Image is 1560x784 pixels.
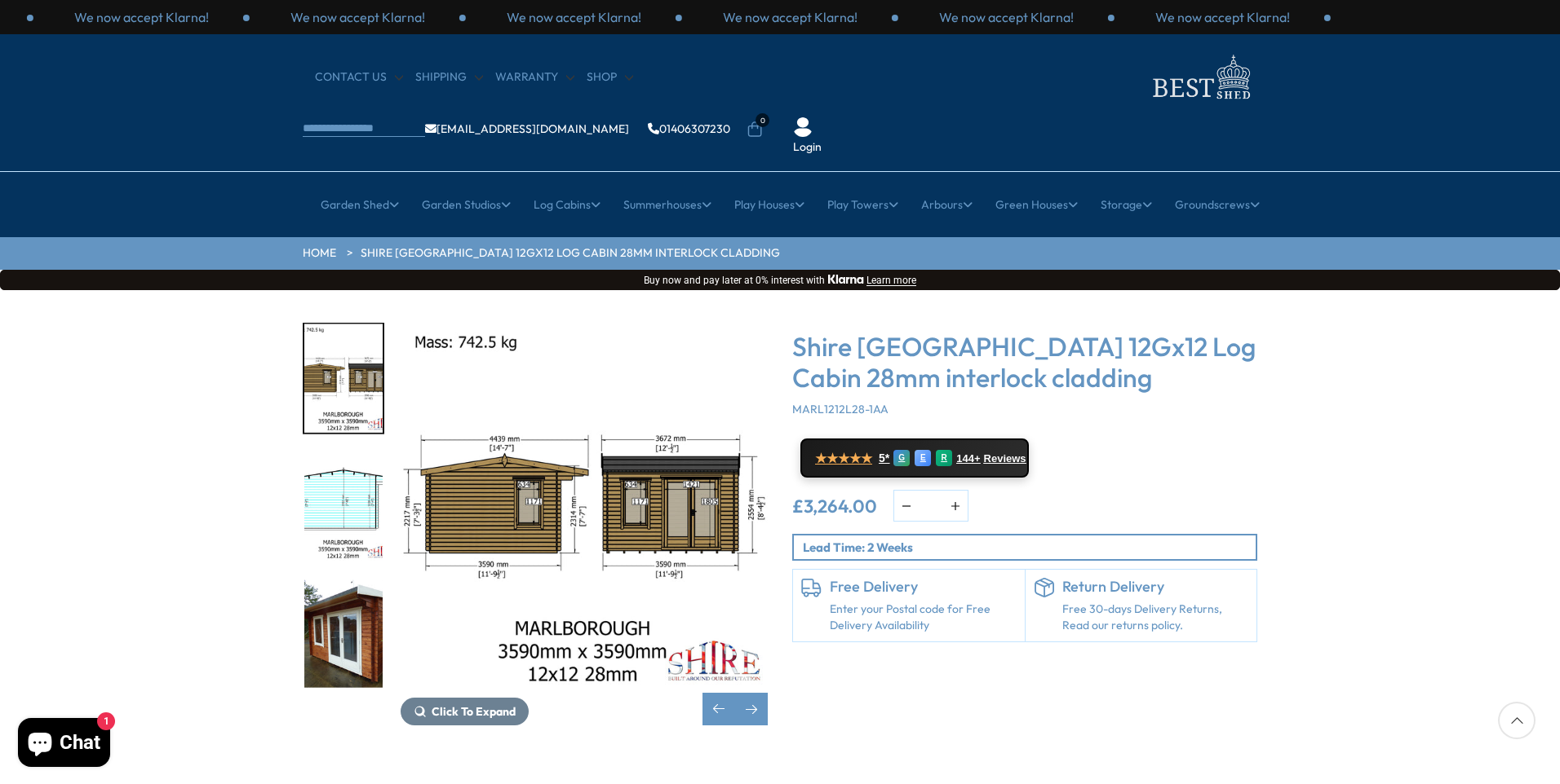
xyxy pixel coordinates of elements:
[956,452,980,465] span: 144+
[304,324,383,433] img: 12x12MarlboroughOPTELEVATIONSMMFT28mmTEMP_a041115d-193e-4c00-ba7d-347e4517689d_200x200.jpg
[432,704,516,719] span: Click To Expand
[1175,184,1260,225] a: Groundscrews
[304,579,383,688] img: Marlborough_10_1e98dceb-b9ae-4974-b486-e44e24d09539_200x200.jpg
[303,578,384,689] div: 5 / 18
[74,8,209,26] p: We now accept Klarna!
[792,497,877,515] ins: £3,264.00
[303,451,384,562] div: 4 / 18
[401,323,768,689] img: Shire Marlborough 12Gx12 Log Cabin 28mm interlock cladding - Best Shed
[921,184,973,225] a: Arbours
[827,184,898,225] a: Play Towers
[792,402,889,416] span: MARL1212L28-1AA
[800,438,1029,478] a: ★★★★★ 5* G E R 144+ Reviews
[898,8,1115,26] div: 2 / 3
[623,184,711,225] a: Summerhouses
[507,8,641,26] p: We now accept Klarna!
[648,123,730,134] a: 01406307230
[1143,51,1257,104] img: logo
[939,8,1074,26] p: We now accept Klarna!
[830,601,1017,633] a: Enter your Postal code for Free Delivery Availability
[303,323,384,434] div: 3 / 18
[1101,184,1152,225] a: Storage
[361,245,780,262] a: Shire [GEOGRAPHIC_DATA] 12Gx12 Log Cabin 28mm interlock cladding
[723,8,858,26] p: We now accept Klarna!
[587,69,633,86] a: Shop
[250,8,466,26] div: 2 / 3
[1115,8,1331,26] div: 3 / 3
[756,113,769,127] span: 0
[735,693,768,725] div: Next slide
[793,139,822,156] a: Login
[401,698,529,725] button: Click To Expand
[401,323,768,725] div: 3 / 18
[534,184,601,225] a: Log Cabins
[734,184,804,225] a: Play Houses
[995,184,1078,225] a: Green Houses
[466,8,682,26] div: 3 / 3
[984,452,1026,465] span: Reviews
[830,578,1017,596] h6: Free Delivery
[815,451,872,466] span: ★★★★★
[793,117,813,137] img: User Icon
[1155,8,1290,26] p: We now accept Klarna!
[303,245,336,262] a: HOME
[290,8,425,26] p: We now accept Klarna!
[422,184,511,225] a: Garden Studios
[495,69,574,86] a: Warranty
[682,8,898,26] div: 1 / 3
[702,693,735,725] div: Previous slide
[304,452,383,561] img: 12x12MarlboroughINTERNALSMMFT28mmTEMP_b500e6bf-b96f-4bf6-bd0c-ce66061d0bad_200x200.jpg
[1062,601,1249,633] p: Free 30-days Delivery Returns, Read our returns policy.
[415,69,483,86] a: Shipping
[893,450,910,466] div: G
[13,718,115,771] inbox-online-store-chat: Shopify online store chat
[747,121,763,138] a: 0
[321,184,399,225] a: Garden Shed
[792,331,1257,394] h3: Shire [GEOGRAPHIC_DATA] 12Gx12 Log Cabin 28mm interlock cladding
[425,123,629,134] a: [EMAIL_ADDRESS][DOMAIN_NAME]
[915,450,931,466] div: E
[936,450,952,466] div: R
[803,539,1256,556] p: Lead Time: 2 Weeks
[315,69,403,86] a: CONTACT US
[1062,578,1249,596] h6: Return Delivery
[33,8,250,26] div: 1 / 3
